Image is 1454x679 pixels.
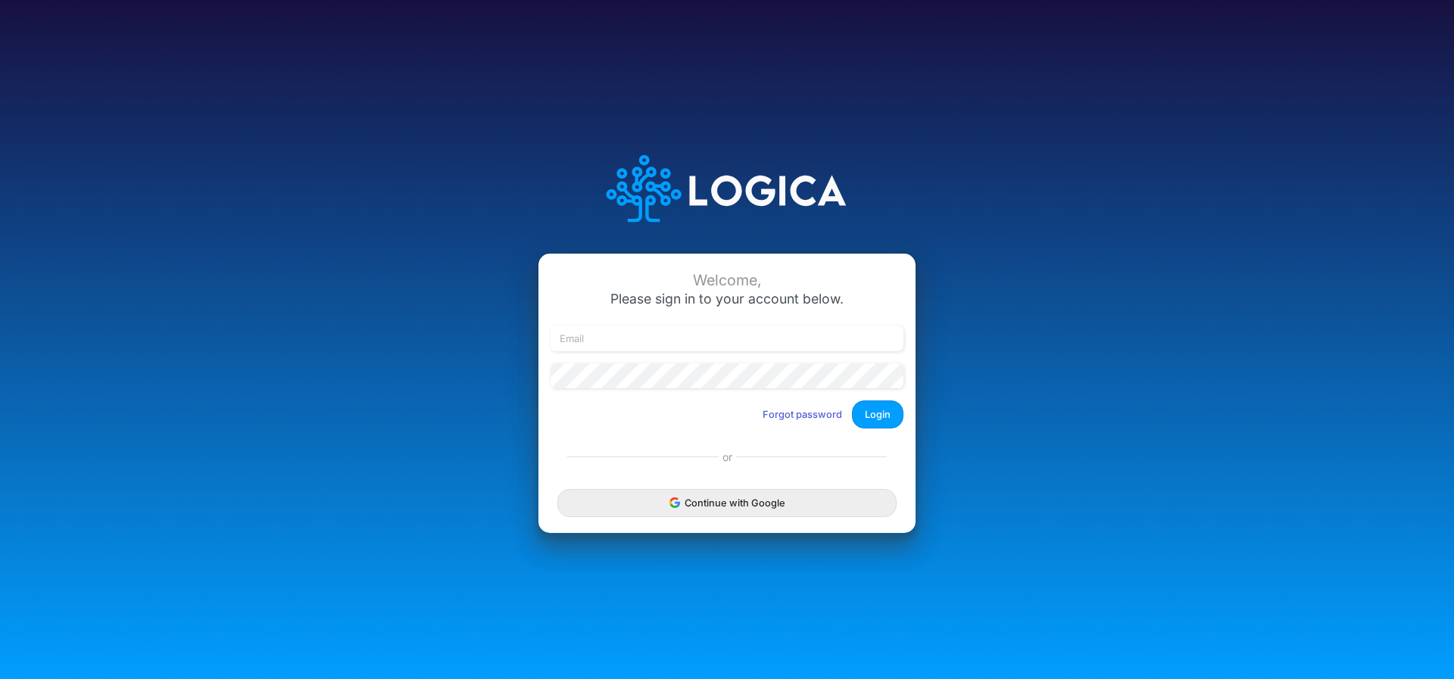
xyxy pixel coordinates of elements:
[852,400,903,428] button: Login
[557,489,897,517] button: Continue with Google
[551,325,903,351] input: Email
[610,291,844,307] span: Please sign in to your account below.
[551,272,903,289] div: Welcome,
[753,402,852,427] button: Forgot password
